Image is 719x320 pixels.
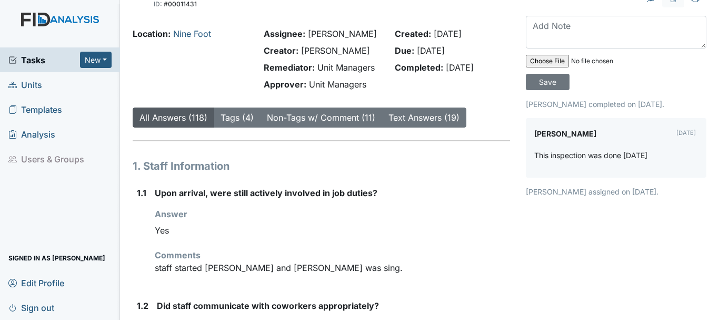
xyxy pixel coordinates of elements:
span: Signed in as [PERSON_NAME] [8,250,105,266]
p: [PERSON_NAME] assigned on [DATE]. [526,186,706,197]
span: Templates [8,101,62,118]
a: Tasks [8,54,80,66]
h1: 1. Staff Information [133,158,510,174]
button: All Answers (118) [133,108,214,128]
button: New [80,52,112,68]
label: Did staff communicate with coworkers appropriately? [157,299,379,312]
strong: Completed: [395,62,443,73]
strong: Location: [133,28,171,39]
strong: Remediator: [264,62,315,73]
strong: Assignee: [264,28,305,39]
span: Units [8,76,42,93]
span: [DATE] [417,45,445,56]
span: [DATE] [434,28,462,39]
label: [PERSON_NAME] [534,127,596,141]
small: [DATE] [676,129,696,137]
span: Sign out [8,299,54,316]
p: [PERSON_NAME] completed on [DATE]. [526,99,706,110]
label: 1.1 [137,187,146,199]
span: [PERSON_NAME] [301,45,370,56]
button: Non-Tags w/ Comment (11) [260,108,382,128]
button: Text Answers (19) [382,108,466,128]
input: Save [526,74,570,90]
label: Comments [155,249,201,261]
p: staff started [PERSON_NAME] and [PERSON_NAME] was sing. [155,261,510,274]
span: Unit Managers [309,79,366,90]
a: All Answers (118) [139,112,207,123]
span: [DATE] [446,62,474,73]
a: Nine Foot [173,28,211,39]
span: Analysis [8,126,55,142]
strong: Created: [395,28,431,39]
span: Unit Managers [317,62,375,73]
strong: Due: [395,45,414,56]
span: [PERSON_NAME] [308,28,377,39]
div: Yes [155,220,510,240]
strong: Creator: [264,45,298,56]
strong: Answer [155,209,187,219]
label: Upon arrival, were still actively involved in job duties? [155,187,377,199]
span: Edit Profile [8,275,64,291]
button: Tags (4) [214,108,261,128]
a: Text Answers (19) [388,112,460,123]
label: 1.2 [137,299,148,312]
a: Non-Tags w/ Comment (11) [267,112,375,123]
p: This inspection was done [DATE] [534,150,647,161]
strong: Approver: [264,79,306,90]
a: Tags (4) [221,112,254,123]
